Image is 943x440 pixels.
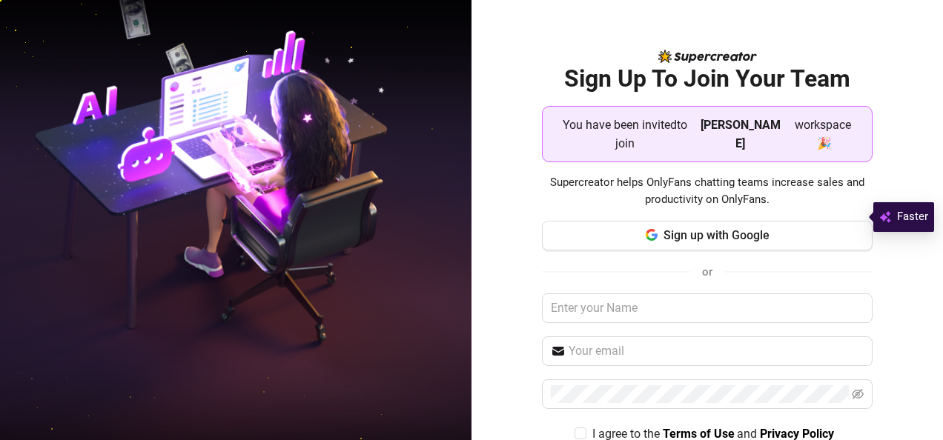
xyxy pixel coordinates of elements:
[542,64,873,94] h2: Sign Up To Join Your Team
[542,174,873,209] span: Supercreator helps OnlyFans chatting teams increase sales and productivity on OnlyFans.
[555,116,695,153] span: You have been invited to join
[879,208,891,226] img: svg%3e
[897,208,928,226] span: Faster
[852,388,864,400] span: eye-invisible
[542,293,873,323] input: Enter your Name
[701,118,781,150] strong: [PERSON_NAME]
[569,342,864,360] input: Your email
[702,265,712,279] span: or
[787,116,860,153] span: workspace 🎉
[664,228,770,242] span: Sign up with Google
[542,221,873,250] button: Sign up with Google
[658,50,757,63] img: logo-BBDzfeDw.svg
